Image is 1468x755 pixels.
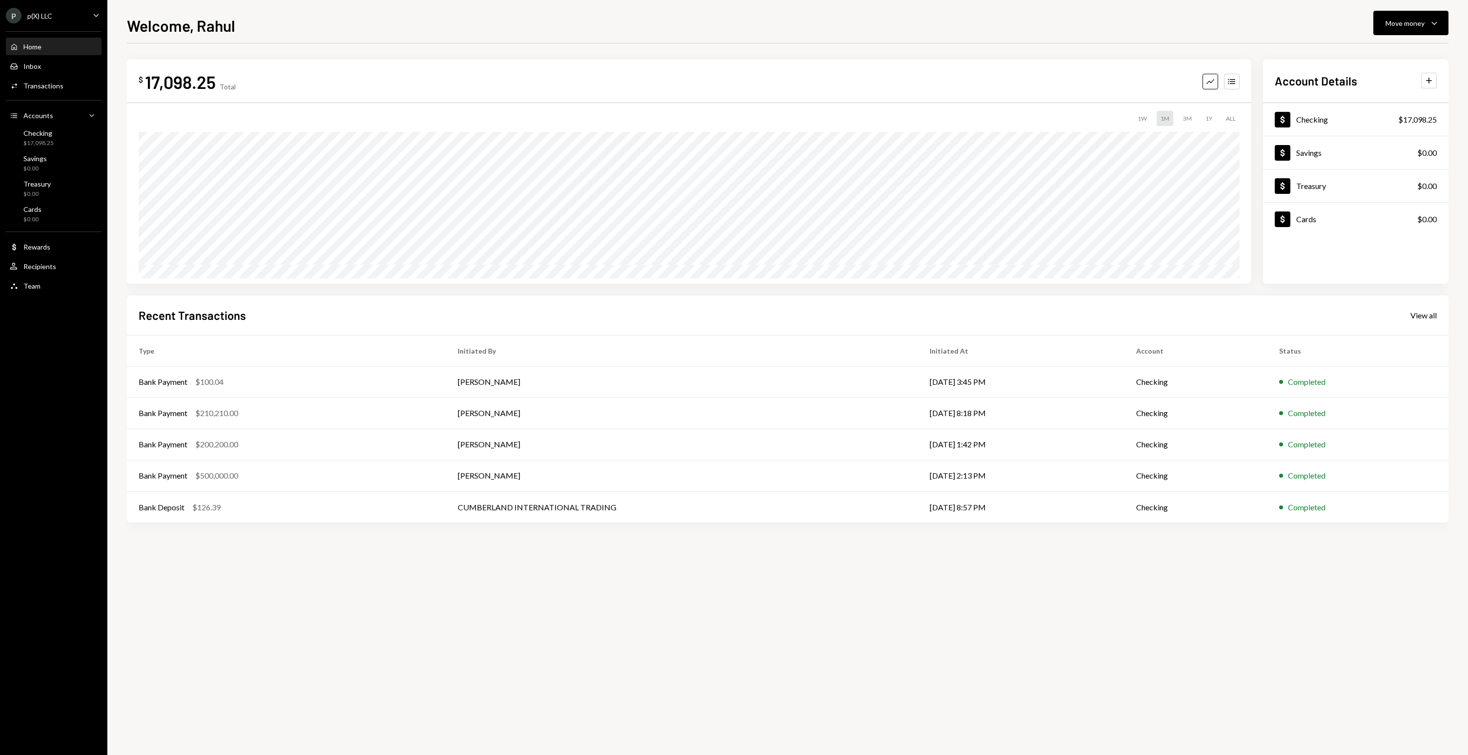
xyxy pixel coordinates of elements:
[1124,335,1267,366] th: Account
[1179,111,1196,126] div: 3M
[1417,213,1437,225] div: $0.00
[446,366,918,398] td: [PERSON_NAME]
[220,83,236,91] div: Total
[192,502,221,513] div: $126.39
[446,335,918,366] th: Initiated By
[23,215,41,224] div: $0.00
[1288,407,1325,419] div: Completed
[1398,114,1437,126] div: $17,098.25
[127,16,235,35] h1: Welcome, Rahul
[23,180,51,188] div: Treasury
[1288,502,1325,513] div: Completed
[1124,460,1267,491] td: Checking
[23,282,41,290] div: Team
[918,460,1124,491] td: [DATE] 2:13 PM
[446,491,918,523] td: CUMBERLAND INTERNATIONAL TRADING
[1296,214,1316,224] div: Cards
[139,376,187,388] div: Bank Payment
[1124,491,1267,523] td: Checking
[139,470,187,482] div: Bank Payment
[1157,111,1173,126] div: 1M
[23,190,51,198] div: $0.00
[23,139,54,147] div: $17,098.25
[23,62,41,70] div: Inbox
[6,126,102,149] a: Checking$17,098.25
[139,439,187,450] div: Bank Payment
[918,491,1124,523] td: [DATE] 8:57 PM
[446,398,918,429] td: [PERSON_NAME]
[6,177,102,200] a: Treasury$0.00
[6,106,102,124] a: Accounts
[1296,148,1322,157] div: Savings
[195,407,238,419] div: $210,210.00
[1417,180,1437,192] div: $0.00
[1263,169,1448,202] a: Treasury$0.00
[139,407,187,419] div: Bank Payment
[1124,429,1267,460] td: Checking
[6,202,102,226] a: Cards$0.00
[1410,310,1437,320] a: View all
[446,429,918,460] td: [PERSON_NAME]
[1124,398,1267,429] td: Checking
[918,398,1124,429] td: [DATE] 8:18 PM
[23,165,47,173] div: $0.00
[27,12,52,20] div: p(X) LLC
[1263,103,1448,136] a: Checking$17,098.25
[1134,111,1151,126] div: 1W
[23,262,56,271] div: Recipients
[23,205,41,213] div: Cards
[1124,366,1267,398] td: Checking
[23,154,47,163] div: Savings
[6,277,102,294] a: Team
[1288,376,1325,388] div: Completed
[1386,18,1425,28] div: Move money
[6,57,102,75] a: Inbox
[918,335,1124,366] th: Initiated At
[1288,439,1325,450] div: Completed
[6,38,102,55] a: Home
[1263,136,1448,169] a: Savings$0.00
[23,42,41,51] div: Home
[918,429,1124,460] td: [DATE] 1:42 PM
[23,129,54,137] div: Checking
[446,460,918,491] td: [PERSON_NAME]
[1263,203,1448,235] a: Cards$0.00
[1417,147,1437,159] div: $0.00
[1222,111,1240,126] div: ALL
[23,243,50,251] div: Rewards
[195,470,238,482] div: $500,000.00
[195,439,238,450] div: $200,200.00
[6,151,102,175] a: Savings$0.00
[6,238,102,255] a: Rewards
[1296,181,1326,190] div: Treasury
[127,335,446,366] th: Type
[1288,470,1325,482] div: Completed
[139,502,184,513] div: Bank Deposit
[918,366,1124,398] td: [DATE] 3:45 PM
[6,257,102,275] a: Recipients
[6,8,21,23] div: P
[139,75,143,84] div: $
[195,376,224,388] div: $100.04
[1267,335,1448,366] th: Status
[1275,73,1357,89] h2: Account Details
[1202,111,1216,126] div: 1Y
[145,71,216,93] div: 17,098.25
[139,307,246,323] h2: Recent Transactions
[1410,311,1437,320] div: View all
[23,82,63,90] div: Transactions
[23,111,53,120] div: Accounts
[6,77,102,94] a: Transactions
[1296,115,1328,124] div: Checking
[1373,11,1448,35] button: Move money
